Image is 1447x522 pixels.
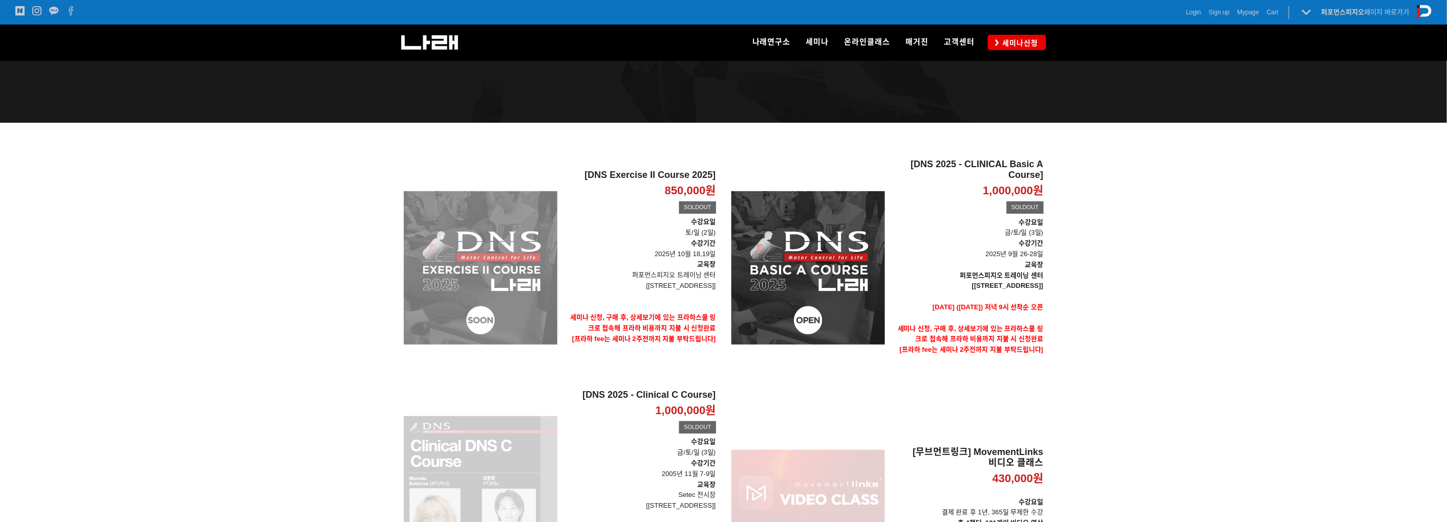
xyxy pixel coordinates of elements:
[893,159,1044,377] a: [DNS 2025 - CLINICAL Basic A Course] 1,000,000원 SOLDOUT 수강요일금/토/일 (3일)수강기간 2025년 9월 26-28일교육장퍼포먼스...
[572,335,716,343] span: [프라하 fee는 세미나 2주전까지 지불 부탁드립니다]
[1322,8,1410,16] a: 퍼포먼스피지오페이지 바로가기
[665,184,716,198] p: 850,000원
[798,25,837,60] a: 세미나
[692,459,716,467] strong: 수강기간
[806,37,829,47] span: 세미나
[565,217,716,238] p: 토/일 (2일)
[1186,7,1201,17] a: Login
[972,282,1043,289] strong: [[STREET_ADDRESS]]
[565,238,716,260] p: 2025년 10월 18,19일
[893,238,1044,260] p: 2025년 9월 26-28일
[679,421,716,434] div: SOLDOUT
[692,239,716,247] strong: 수강기간
[1238,7,1260,17] a: Mypage
[906,37,929,47] span: 매거진
[944,37,975,47] span: 고객센터
[698,481,716,488] strong: 교육장
[698,260,716,268] strong: 교육장
[752,37,791,47] span: 나래연구소
[565,501,716,511] p: [[STREET_ADDRESS]]
[845,37,891,47] span: 온라인클래스
[988,35,1046,50] a: 세미나신청
[898,325,1044,343] strong: 세미나 신청, 구매 후, 상세보기에 있는 프라하스쿨 링크로 접속해 프라하 비용까지 지불 시 신청완료
[893,217,1044,239] p: 금/토/일 (3일)
[983,184,1044,198] p: 1,000,000원
[933,303,1043,311] span: [DATE] ([DATE]) 저녁 9시 선착순 오픈
[900,346,1044,353] span: [프라하 fee는 세미나 2주전까지 지불 부탁드립니다]
[570,313,716,332] strong: 세미나 신청, 구매 후, 상세보기에 있는 프라하스쿨 링크로 접속해 프라하 비용까지 지불 시 신청완료
[565,170,716,181] h2: [DNS Exercise II Course 2025]
[745,25,798,60] a: 나래연구소
[893,159,1044,181] h2: [DNS 2025 - CLINICAL Basic A Course]
[565,437,716,458] p: 금/토/일 (3일)
[1000,38,1039,48] span: 세미나신청
[992,471,1044,486] p: 430,000원
[565,270,716,281] p: 퍼포먼스피지오 트레이닝 센터
[565,490,716,501] p: Setec 전시장
[1025,261,1044,268] strong: 교육장
[1007,201,1043,214] div: SOLDOUT
[893,447,1044,469] h2: [무브먼트링크] MovementLinks 비디오 클래스
[1019,218,1044,226] strong: 수강요일
[837,25,898,60] a: 온라인클래스
[1019,239,1044,247] strong: 수강기간
[960,271,1043,279] strong: 퍼포먼스피지오 트레이닝 센터
[893,497,1044,518] p: 결제 완료 후 1년, 365일 무제한 수강
[565,458,716,480] p: 2005년 11월 7-9일
[692,218,716,225] strong: 수강요일
[1322,8,1365,16] strong: 퍼포먼스피지오
[565,390,716,401] h2: [DNS 2025 - Clinical C Course]
[937,25,983,60] a: 고객센터
[565,281,716,291] p: [[STREET_ADDRESS]]
[898,25,937,60] a: 매거진
[1019,498,1044,506] strong: 수강요일
[679,201,716,214] div: SOLDOUT
[1209,7,1230,17] a: Sign up
[1267,7,1279,17] a: Cart
[656,403,716,418] p: 1,000,000원
[565,170,716,366] a: [DNS Exercise II Course 2025] 850,000원 SOLDOUT 수강요일토/일 (2일)수강기간 2025년 10월 18,19일교육장퍼포먼스피지오 트레이닝 센...
[692,438,716,445] strong: 수강요일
